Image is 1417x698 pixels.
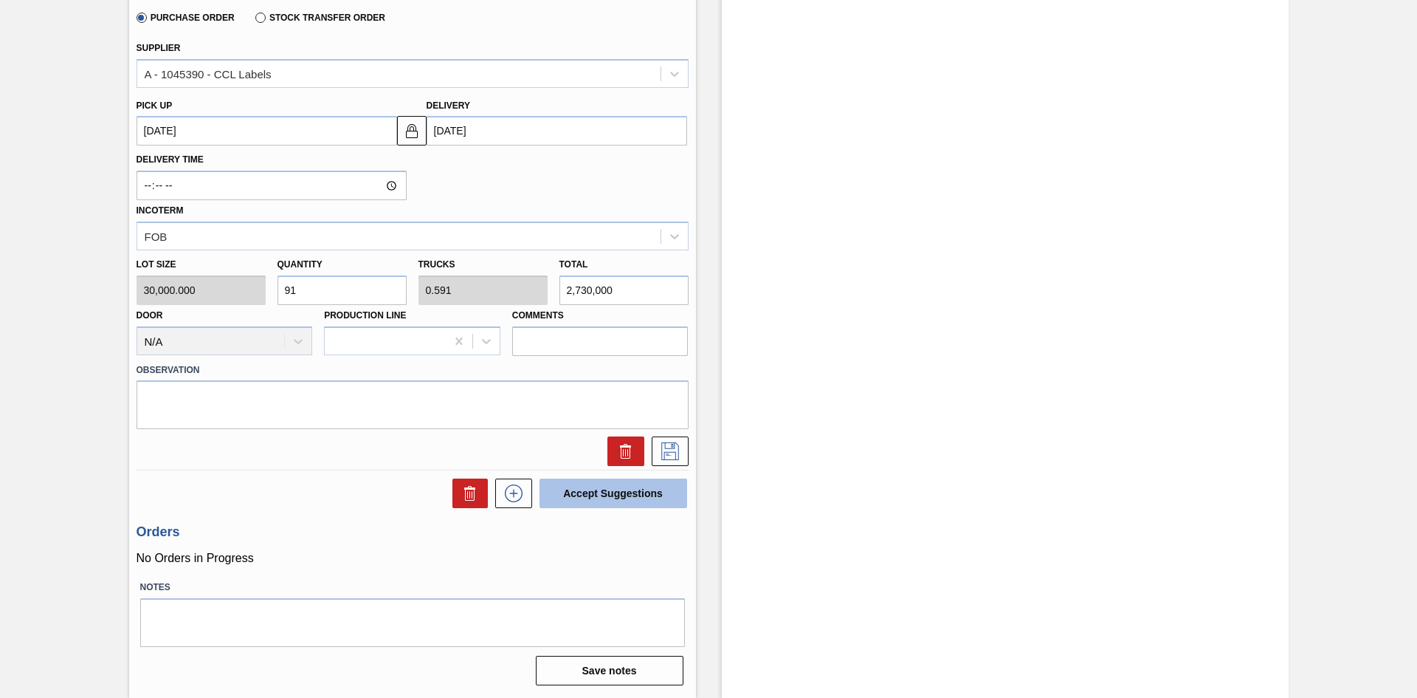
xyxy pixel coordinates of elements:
img: locked [403,122,421,140]
label: Observation [137,360,689,381]
div: Save Suggestion [644,437,689,466]
button: Save notes [536,656,683,685]
label: Purchase Order [137,13,235,23]
label: Production Line [324,310,406,321]
label: Lot size [137,254,266,276]
input: mm/dd/yyyy [427,116,687,146]
input: mm/dd/yyyy [137,116,397,146]
div: FOB [145,230,168,242]
label: Door [137,310,163,321]
div: Accept Suggestions [532,477,689,510]
label: Comments [512,305,689,326]
label: Pick up [137,100,173,111]
label: Stock Transfer Order [255,13,385,23]
button: Accept Suggestions [539,479,687,508]
label: Quantity [277,259,323,270]
h3: Orders [137,524,689,540]
div: New suggestion [488,479,532,508]
div: A - 1045390 - CCL Labels [145,67,272,80]
label: Delivery Time [137,149,407,171]
button: locked [397,116,427,146]
label: Notes [140,577,685,598]
label: Total [559,259,588,270]
label: Delivery [427,100,471,111]
p: No Orders in Progress [137,552,689,565]
label: Supplier [137,43,181,53]
label: Incoterm [137,205,184,216]
label: Trucks [418,259,455,270]
div: Delete Suggestions [445,479,488,508]
div: Delete Suggestion [600,437,644,466]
